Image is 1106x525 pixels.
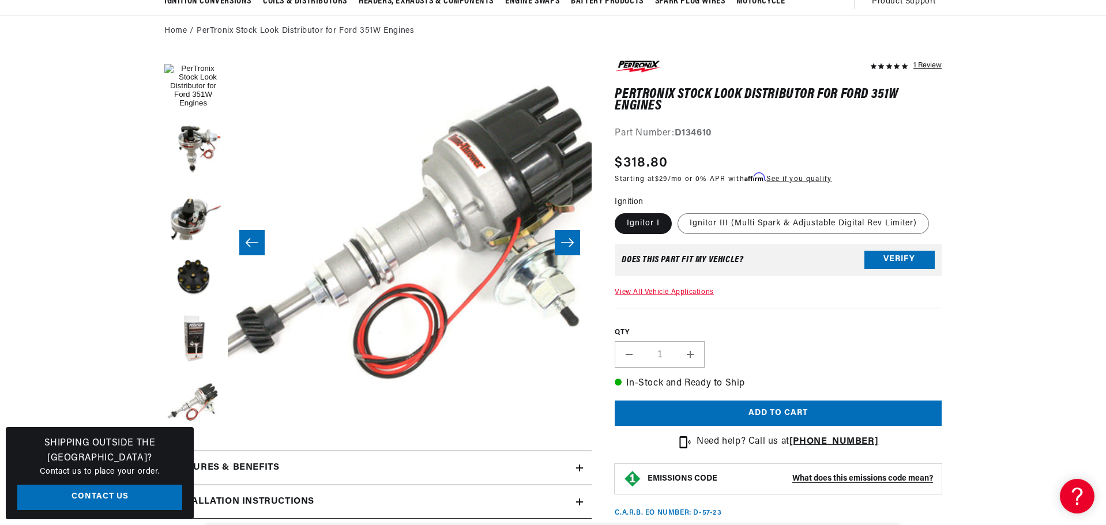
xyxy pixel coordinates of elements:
[615,173,832,184] p: Starting at /mo or 0% APR with .
[164,58,592,428] media-gallery: Gallery Viewer
[17,436,182,466] h3: Shipping Outside the [GEOGRAPHIC_DATA]?
[913,58,942,72] div: 1 Review
[648,474,933,484] button: EMISSIONS CODEWhat does this emissions code mean?
[615,508,721,518] p: C.A.R.B. EO Number: D-57-23
[697,435,878,450] p: Need help? Call us at
[615,213,672,234] label: Ignitor I
[164,185,222,243] button: Load image 3 in gallery view
[615,126,942,141] div: Part Number:
[197,25,414,37] a: PerTronix Stock Look Distributor for Ford 351W Engines
[164,58,222,116] button: Load image 1 in gallery view
[615,153,668,173] span: $318.80
[164,248,222,306] button: Load image 4 in gallery view
[648,474,717,483] strong: EMISSIONS CODE
[615,401,942,426] button: Add to cart
[744,173,765,182] span: Affirm
[864,251,935,269] button: Verify
[789,437,878,446] a: [PHONE_NUMBER]
[622,255,743,265] div: Does This part fit My vehicle?
[164,25,942,37] nav: breadcrumbs
[170,494,314,509] h2: Installation instructions
[615,328,942,338] label: QTY
[17,485,182,511] a: Contact Us
[615,196,644,208] legend: Ignition
[239,230,265,255] button: Slide left
[164,375,222,433] button: Load image 6 in gallery view
[655,176,668,183] span: $29
[555,230,580,255] button: Slide right
[615,89,942,112] h1: PerTronix Stock Look Distributor for Ford 351W Engines
[615,376,942,391] p: In-Stock and Ready to Ship
[675,129,712,138] strong: D134610
[623,470,642,488] img: Emissions code
[792,474,933,483] strong: What does this emissions code mean?
[766,176,832,183] a: See if you qualify - Learn more about Affirm Financing (opens in modal)
[164,312,222,369] button: Load image 5 in gallery view
[170,460,279,475] h2: Features & Benefits
[164,25,187,37] a: Home
[164,485,592,519] summary: Installation instructions
[164,122,222,179] button: Load image 2 in gallery view
[678,213,929,234] label: Ignitor III (Multi Spark & Adjustable Digital Rev Limiter)
[615,289,713,296] a: View All Vehicle Applications
[164,451,592,485] summary: Features & Benefits
[17,466,182,478] p: Contact us to place your order.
